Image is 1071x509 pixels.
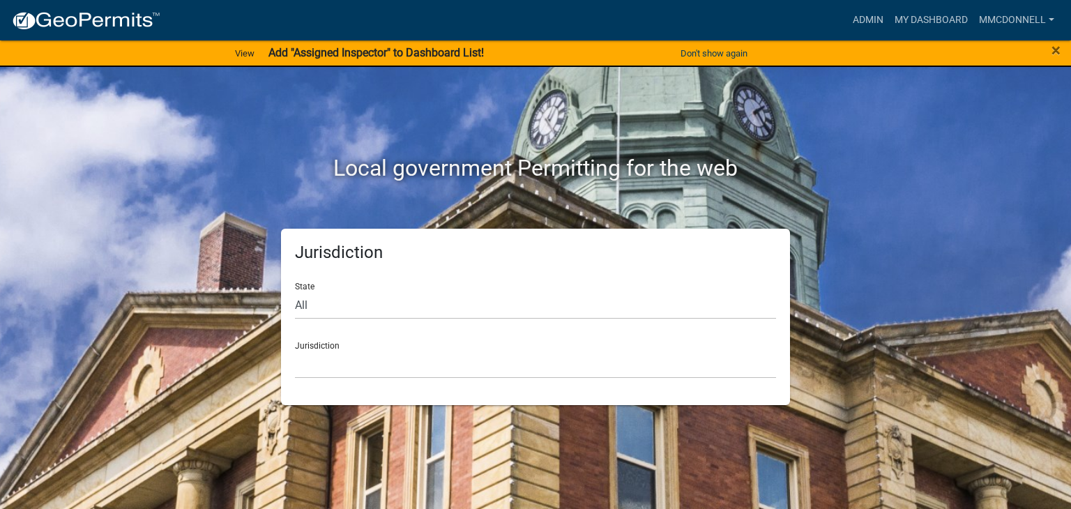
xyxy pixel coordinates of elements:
[973,7,1060,33] a: mmcdonnell
[847,7,889,33] a: Admin
[1051,42,1061,59] button: Close
[229,42,260,65] a: View
[149,155,922,181] h2: Local government Permitting for the web
[889,7,973,33] a: My Dashboard
[1051,40,1061,60] span: ×
[295,243,776,263] h5: Jurisdiction
[675,42,753,65] button: Don't show again
[268,46,484,59] strong: Add "Assigned Inspector" to Dashboard List!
